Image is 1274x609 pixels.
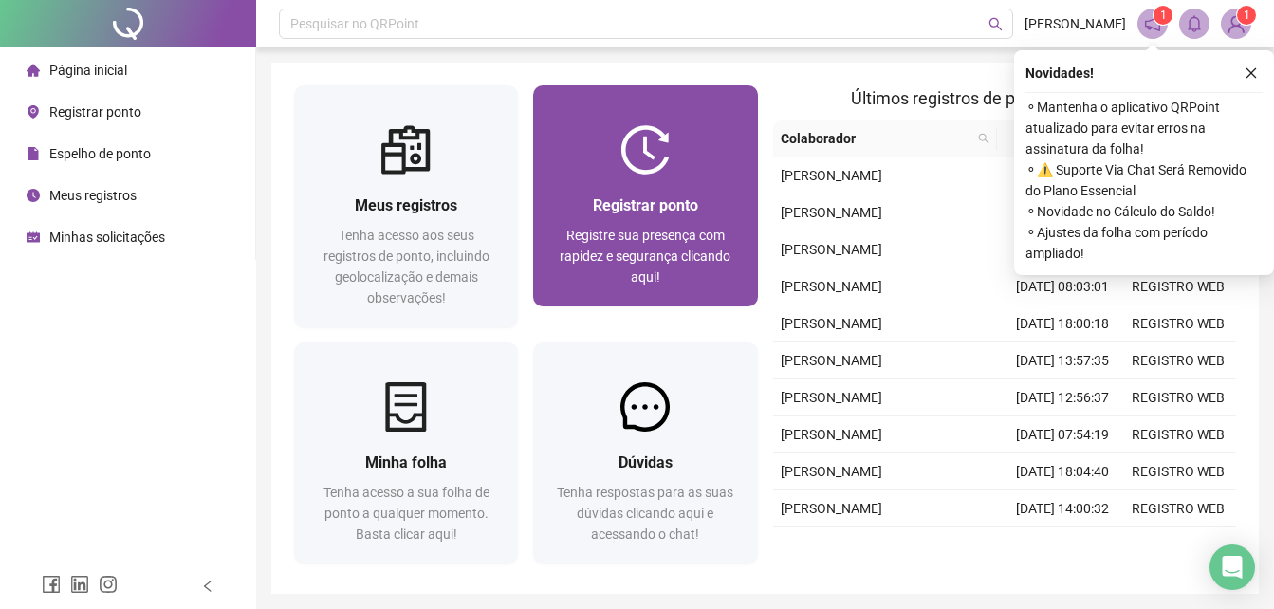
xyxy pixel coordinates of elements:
[1005,194,1120,231] td: [DATE] 14:01:28
[1120,379,1236,416] td: REGISTRO WEB
[323,485,489,542] span: Tenha acesso a sua folha de ponto a qualquer momento. Basta clicar aqui!
[1005,268,1120,305] td: [DATE] 08:03:01
[1005,342,1120,379] td: [DATE] 13:57:35
[557,485,733,542] span: Tenha respostas para as suas dúvidas clicando aqui e acessando o chat!
[593,196,698,214] span: Registrar ponto
[997,120,1109,157] th: Data/Hora
[974,124,993,153] span: search
[1120,342,1236,379] td: REGISTRO WEB
[70,575,89,594] span: linkedin
[1244,9,1250,22] span: 1
[1005,490,1120,527] td: [DATE] 14:00:32
[1120,416,1236,453] td: REGISTRO WEB
[560,228,730,285] span: Registre sua presença com rapidez e segurança clicando aqui!
[781,316,882,331] span: [PERSON_NAME]
[781,427,882,442] span: [PERSON_NAME]
[619,453,673,471] span: Dúvidas
[781,464,882,479] span: [PERSON_NAME]
[365,453,447,471] span: Minha folha
[1144,15,1161,32] span: notification
[355,196,457,214] span: Meus registros
[533,85,757,306] a: Registrar pontoRegistre sua presença com rapidez e segurança clicando aqui!
[1120,527,1236,564] td: REGISTRO WEB
[781,168,882,183] span: [PERSON_NAME]
[1025,13,1126,34] span: [PERSON_NAME]
[781,279,882,294] span: [PERSON_NAME]
[1005,231,1120,268] td: [DATE] 13:01:35
[27,64,40,77] span: home
[27,189,40,202] span: clock-circle
[42,575,61,594] span: facebook
[49,230,165,245] span: Minhas solicitações
[1237,6,1256,25] sup: Atualize o seu contato no menu Meus Dados
[851,88,1157,108] span: Últimos registros de ponto sincronizados
[27,105,40,119] span: environment
[27,147,40,160] span: file
[1025,97,1263,159] span: ⚬ Mantenha o aplicativo QRPoint atualizado para evitar erros na assinatura da folha!
[1222,9,1250,38] img: 89417
[1025,222,1263,264] span: ⚬ Ajustes da folha com período ampliado!
[1005,453,1120,490] td: [DATE] 18:04:40
[294,85,518,327] a: Meus registrosTenha acesso aos seus registros de ponto, incluindo geolocalização e demais observa...
[201,580,214,593] span: left
[1005,416,1120,453] td: [DATE] 07:54:19
[27,231,40,244] span: schedule
[1005,527,1120,564] td: [DATE] 12:57:38
[1209,544,1255,590] div: Open Intercom Messenger
[988,17,1003,31] span: search
[1005,379,1120,416] td: [DATE] 12:56:37
[1025,201,1263,222] span: ⚬ Novidade no Cálculo do Saldo!
[323,228,489,305] span: Tenha acesso aos seus registros de ponto, incluindo geolocalização e demais observações!
[99,575,118,594] span: instagram
[1025,63,1094,83] span: Novidades !
[1005,305,1120,342] td: [DATE] 18:00:18
[1120,490,1236,527] td: REGISTRO WEB
[1245,66,1258,80] span: close
[1120,305,1236,342] td: REGISTRO WEB
[1154,6,1172,25] sup: 1
[1120,268,1236,305] td: REGISTRO WEB
[49,104,141,120] span: Registrar ponto
[781,390,882,405] span: [PERSON_NAME]
[781,353,882,368] span: [PERSON_NAME]
[1186,15,1203,32] span: bell
[1120,453,1236,490] td: REGISTRO WEB
[781,205,882,220] span: [PERSON_NAME]
[781,128,971,149] span: Colaborador
[533,342,757,563] a: DúvidasTenha respostas para as suas dúvidas clicando aqui e acessando o chat!
[781,242,882,257] span: [PERSON_NAME]
[978,133,989,144] span: search
[1005,157,1120,194] td: [DATE] 18:08:24
[49,146,151,161] span: Espelho de ponto
[1025,159,1263,201] span: ⚬ ⚠️ Suporte Via Chat Será Removido do Plano Essencial
[781,501,882,516] span: [PERSON_NAME]
[294,342,518,563] a: Minha folhaTenha acesso a sua folha de ponto a qualquer momento. Basta clicar aqui!
[49,188,137,203] span: Meus registros
[1005,128,1086,149] span: Data/Hora
[49,63,127,78] span: Página inicial
[1160,9,1167,22] span: 1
